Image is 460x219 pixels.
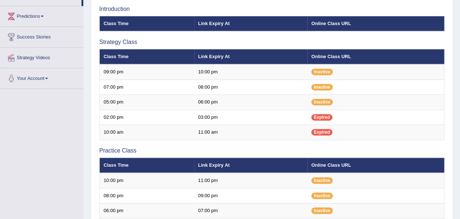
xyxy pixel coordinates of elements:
[307,16,444,31] th: Online Class URL
[311,129,332,135] span: Expired
[100,203,194,219] td: 06:00 pm
[194,80,308,95] td: 08:00 pm
[0,6,83,24] a: Predictions
[311,99,333,105] span: Inactive
[194,49,308,64] th: Link Expiry At
[194,125,308,140] td: 11:00 am
[100,80,194,95] td: 07:00 pm
[194,188,308,203] td: 09:00 pm
[194,110,308,125] td: 03:00 pm
[311,69,333,75] span: Inactive
[0,27,83,45] a: Success Stories
[311,192,333,199] span: Inactive
[100,158,194,173] th: Class Time
[100,16,194,31] th: Class Time
[307,49,444,64] th: Online Class URL
[194,64,308,80] td: 10:00 pm
[194,16,308,31] th: Link Expiry At
[0,48,83,66] a: Strategy Videos
[194,158,308,173] th: Link Expiry At
[99,39,444,45] h3: Strategy Class
[311,207,333,214] span: Inactive
[194,203,308,219] td: 07:00 pm
[100,110,194,125] td: 02:00 pm
[311,84,333,90] span: Inactive
[0,68,83,86] a: Your Account
[100,188,194,203] td: 08:00 pm
[311,177,333,184] span: Inactive
[311,114,332,121] span: Expired
[99,147,444,154] h3: Practice Class
[307,158,444,173] th: Online Class URL
[100,95,194,110] td: 05:00 pm
[100,64,194,80] td: 09:00 pm
[100,125,194,140] td: 10:00 am
[194,173,308,188] td: 11:00 pm
[194,95,308,110] td: 06:00 pm
[99,6,444,12] h3: Introduction
[100,173,194,188] td: 10:00 pm
[100,49,194,64] th: Class Time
